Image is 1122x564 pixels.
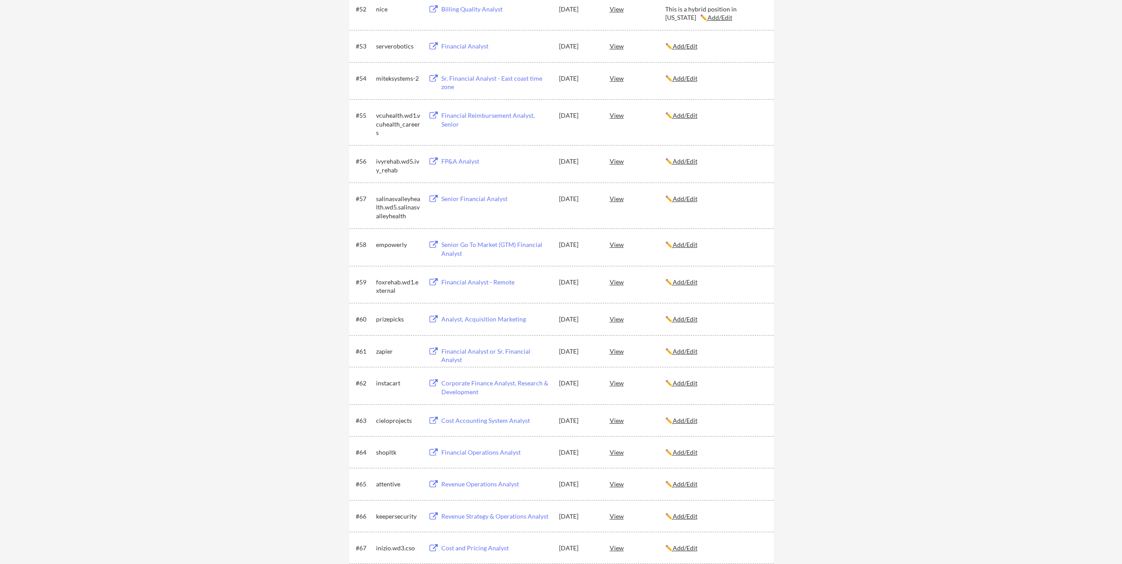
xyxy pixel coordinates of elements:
[441,157,551,166] div: FP&A Analyst
[356,278,373,287] div: #59
[376,480,420,489] div: attentive
[665,278,766,287] div: ✏️
[441,315,551,324] div: Analyst, Acquisition Marketing
[559,42,598,51] div: [DATE]
[665,379,766,388] div: ✏️
[610,343,665,359] div: View
[665,347,766,356] div: ✏️
[356,315,373,324] div: #60
[559,448,598,457] div: [DATE]
[376,512,420,521] div: keepersecurity
[376,42,420,51] div: serverobotics
[441,42,551,51] div: Financial Analyst
[441,480,551,489] div: Revenue Operations Analyst
[356,5,373,14] div: #52
[441,5,551,14] div: Billing Quality Analyst
[610,190,665,206] div: View
[441,347,551,364] div: Financial Analyst or Sr. Financial Analyst
[673,157,697,165] u: Add/Edit
[665,512,766,521] div: ✏️
[673,448,697,456] u: Add/Edit
[610,107,665,123] div: View
[559,194,598,203] div: [DATE]
[610,1,665,17] div: View
[673,195,697,202] u: Add/Edit
[610,508,665,524] div: View
[665,315,766,324] div: ✏️
[376,5,420,14] div: nice
[665,240,766,249] div: ✏️
[665,111,766,120] div: ✏️
[376,278,420,295] div: foxrehab.wd1.external
[559,512,598,521] div: [DATE]
[665,157,766,166] div: ✏️
[665,42,766,51] div: ✏️
[356,194,373,203] div: #57
[441,416,551,425] div: Cost Accounting System Analyst
[610,70,665,86] div: View
[673,315,697,323] u: Add/Edit
[356,347,373,356] div: #61
[559,544,598,553] div: [DATE]
[376,157,420,174] div: ivyrehab.wd5.ivy_rehab
[610,412,665,428] div: View
[673,347,697,355] u: Add/Edit
[441,278,551,287] div: Financial Analyst - Remote
[665,5,766,22] div: This is a hybrid position in [US_STATE] ✏️
[356,448,373,457] div: #64
[376,379,420,388] div: instacart
[673,42,697,50] u: Add/Edit
[610,375,665,391] div: View
[610,274,665,290] div: View
[376,416,420,425] div: cieloprojects
[559,5,598,14] div: [DATE]
[665,74,766,83] div: ✏️
[356,74,373,83] div: #54
[673,544,697,552] u: Add/Edit
[708,14,732,21] u: Add/Edit
[673,278,697,286] u: Add/Edit
[673,480,697,488] u: Add/Edit
[610,444,665,460] div: View
[559,111,598,120] div: [DATE]
[665,544,766,553] div: ✏️
[356,379,373,388] div: #62
[376,544,420,553] div: inizio.wd3.cso
[356,544,373,553] div: #67
[559,379,598,388] div: [DATE]
[665,480,766,489] div: ✏️
[441,448,551,457] div: Financial Operations Analyst
[356,111,373,120] div: #55
[356,416,373,425] div: #63
[376,347,420,356] div: zapier
[673,241,697,248] u: Add/Edit
[441,379,551,396] div: Corporate Finance Analyst, Research & Development
[610,476,665,492] div: View
[441,512,551,521] div: Revenue Strategy & Operations Analyst
[559,240,598,249] div: [DATE]
[665,194,766,203] div: ✏️
[610,311,665,327] div: View
[665,448,766,457] div: ✏️
[441,240,551,258] div: Senior Go To Market (GTM) Financial Analyst
[441,194,551,203] div: Senior Financial Analyst
[376,448,420,457] div: shopltk
[356,480,373,489] div: #65
[441,74,551,91] div: Sr. Financial Analyst - East coast time zone
[665,416,766,425] div: ✏️
[673,512,697,520] u: Add/Edit
[673,112,697,119] u: Add/Edit
[610,236,665,252] div: View
[673,75,697,82] u: Add/Edit
[610,38,665,54] div: View
[673,417,697,424] u: Add/Edit
[559,74,598,83] div: [DATE]
[610,540,665,556] div: View
[673,379,697,387] u: Add/Edit
[376,111,420,137] div: vcuhealth.wd1.vcuhealth_careers
[441,544,551,553] div: Cost and Pricing Analyst
[559,347,598,356] div: [DATE]
[356,157,373,166] div: #56
[559,416,598,425] div: [DATE]
[376,240,420,249] div: empowerly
